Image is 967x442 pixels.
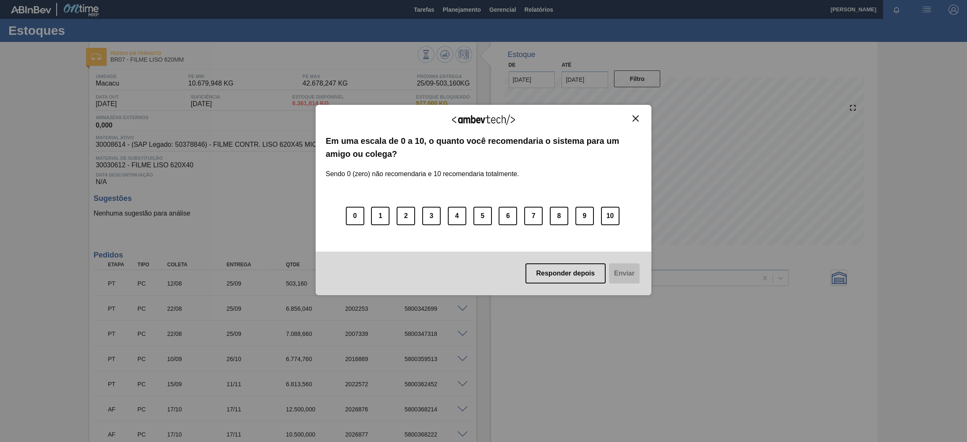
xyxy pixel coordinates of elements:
[448,207,466,225] button: 4
[452,114,515,125] img: Logo Ambevtech
[326,160,519,178] label: Sendo 0 (zero) não recomendaria e 10 recomendaria totalmente.
[632,115,639,122] img: Close
[550,207,568,225] button: 8
[499,207,517,225] button: 6
[422,207,441,225] button: 3
[524,207,543,225] button: 7
[525,263,606,283] button: Responder depois
[346,207,364,225] button: 0
[601,207,619,225] button: 10
[397,207,415,225] button: 2
[371,207,389,225] button: 1
[575,207,594,225] button: 9
[326,135,641,160] label: Em uma escala de 0 a 10, o quanto você recomendaria o sistema para um amigo ou colega?
[630,115,641,122] button: Close
[473,207,492,225] button: 5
